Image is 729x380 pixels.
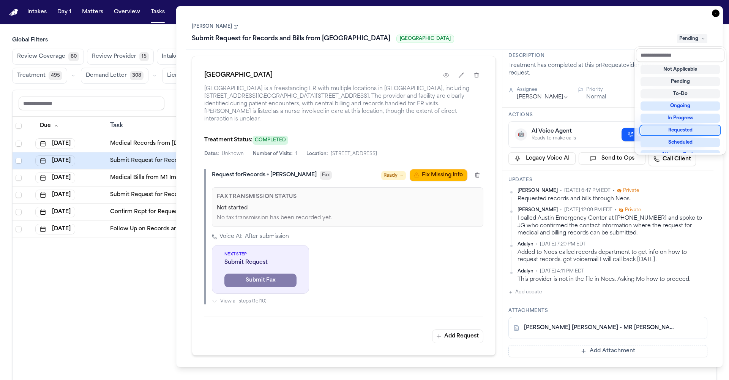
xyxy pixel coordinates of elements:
h3: Global Filters [12,36,717,44]
span: Pending [677,34,707,43]
span: 15 [139,52,149,61]
span: Review Provider [92,53,136,60]
button: Intake1119 [157,49,200,65]
button: Intakes [24,5,50,19]
button: Firms [172,5,194,19]
button: Day 1 [54,5,74,19]
div: Ongoing [641,101,720,111]
span: Demand Letter [86,72,127,79]
button: Overview [111,5,143,19]
div: Pending [641,77,720,86]
button: Review Coverage60 [12,49,84,65]
span: Review Coverage [17,53,65,60]
div: Not Applicable [641,65,720,74]
button: Treatment495 [12,68,67,84]
button: Review Provider15 [87,49,154,65]
div: Scheduled [641,138,720,147]
a: Home [9,9,18,16]
span: 60 [68,52,79,61]
button: Matters [79,5,106,19]
div: To-Do [641,89,720,98]
div: Requested [641,126,720,135]
button: Tasks [148,5,168,19]
button: Liens315 [162,68,202,84]
img: Finch Logo [9,9,18,16]
span: 495 [49,71,62,80]
div: In Progress [641,114,720,123]
span: Liens [167,72,181,79]
span: Intake [162,53,178,60]
div: Attorney Review [641,150,720,159]
button: The Flock [198,5,231,19]
span: 308 [130,71,144,80]
button: Demand Letter308 [81,68,148,84]
span: Treatment [17,72,46,79]
button: [DATE] [35,224,75,234]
